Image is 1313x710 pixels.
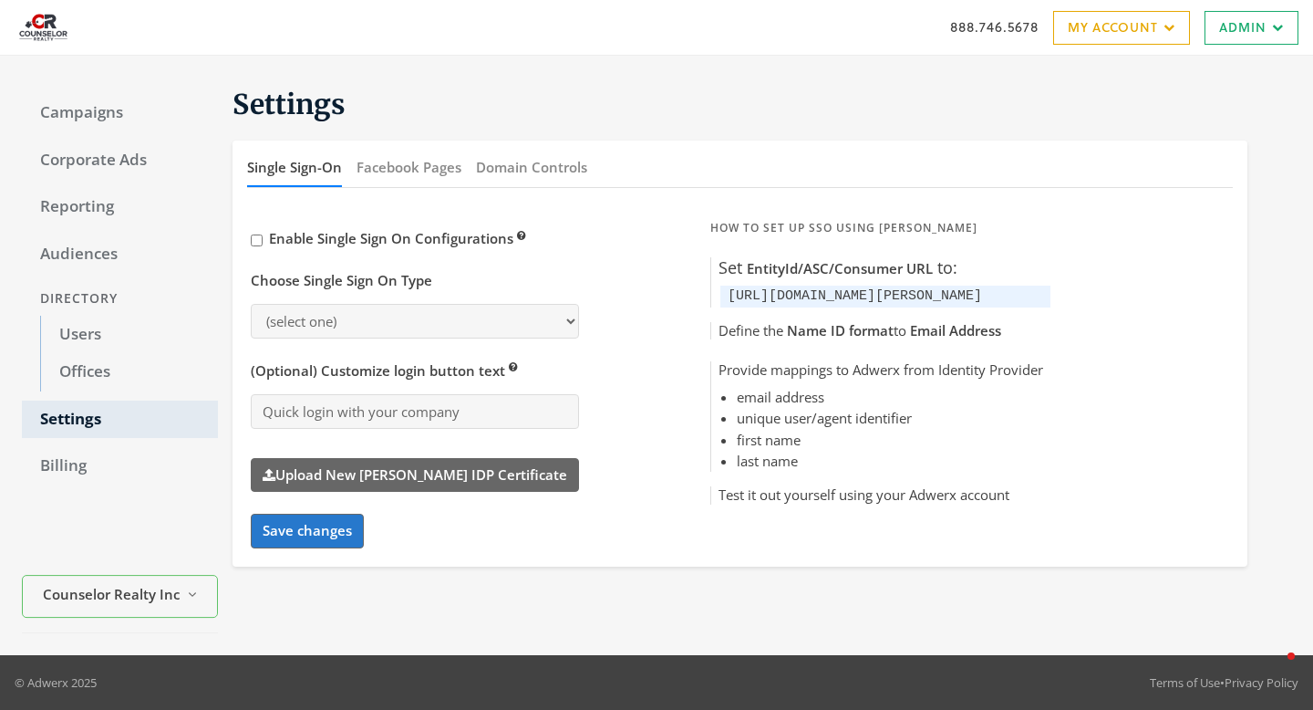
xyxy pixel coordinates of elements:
[15,5,72,50] img: Adwerx
[40,316,218,354] a: Users
[737,387,1043,408] li: email address
[711,486,1050,505] h5: Test it out yourself using your Adwerx account
[476,148,587,187] button: Domain Controls
[711,361,1050,380] h5: Provide mappings to Adwerx from Identity Provider
[43,584,180,605] span: Counselor Realty Inc.
[950,17,1039,37] a: 888.746.5678
[251,458,579,492] label: Upload New [PERSON_NAME] IDP Certificate
[233,87,346,121] span: Settings
[787,321,894,339] span: Name ID format
[747,259,933,277] span: EntityId/ASC/Consumer URL
[15,673,97,692] p: © Adwerx 2025
[737,408,1043,429] li: unique user/agent identifier
[1053,11,1190,45] a: My Account
[247,148,342,187] button: Single Sign-On
[1150,673,1298,692] div: •
[40,353,218,392] a: Offices
[728,288,982,304] code: [URL][DOMAIN_NAME][PERSON_NAME]
[22,401,218,439] a: Settings
[22,282,218,316] div: Directory
[22,447,218,486] a: Billing
[22,235,218,274] a: Audiences
[269,229,526,247] span: Enable Single Sign On Configurations
[1150,674,1220,691] a: Terms of Use
[1225,674,1298,691] a: Privacy Policy
[251,235,263,246] input: Enable Single Sign On Configurations
[737,430,1043,451] li: first name
[1251,648,1295,692] iframe: Intercom live chat
[910,321,1001,339] span: Email Address
[357,148,461,187] button: Facebook Pages
[22,188,218,226] a: Reporting
[251,272,432,290] h5: Choose Single Sign On Type
[711,257,1050,278] h5: Set to:
[1204,11,1298,45] a: Admin
[22,141,218,180] a: Corporate Ads
[251,361,518,380] span: (Optional) Customize login button text
[22,575,218,618] button: Counselor Realty Inc.
[710,221,1050,235] h5: How to Set Up SSO Using [PERSON_NAME]
[737,451,1043,472] li: last name
[251,514,364,548] button: Save changes
[22,94,218,132] a: Campaigns
[711,322,1050,340] h5: Define the to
